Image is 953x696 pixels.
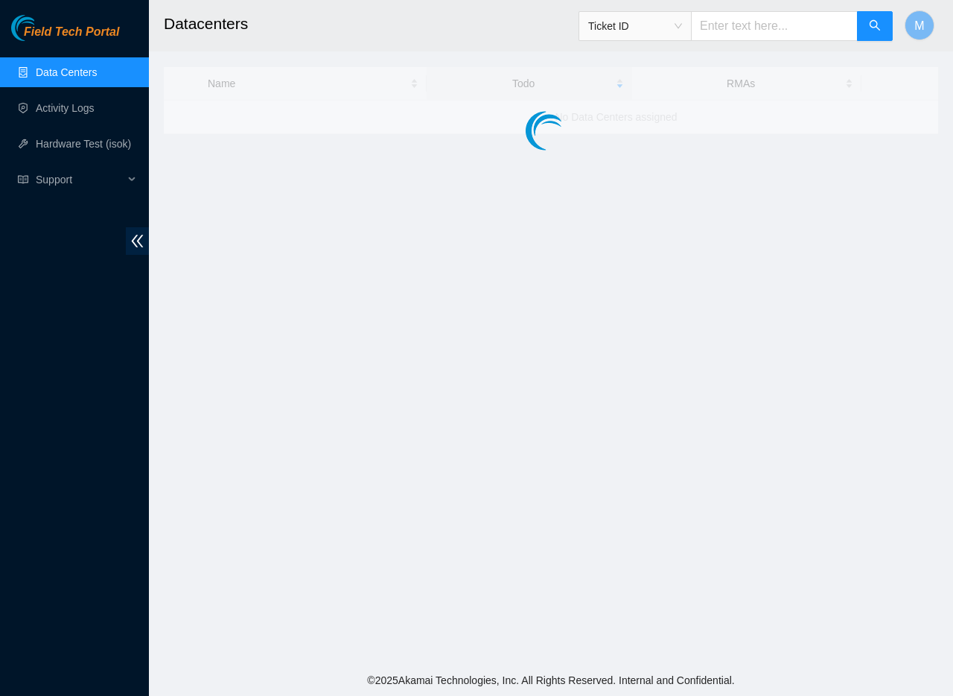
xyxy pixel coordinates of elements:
[36,165,124,194] span: Support
[11,15,75,41] img: Akamai Technologies
[857,11,893,41] button: search
[149,665,953,696] footer: © 2025 Akamai Technologies, Inc. All Rights Reserved. Internal and Confidential.
[36,138,131,150] a: Hardware Test (isok)
[905,10,934,40] button: M
[36,66,97,78] a: Data Centers
[11,27,119,46] a: Akamai TechnologiesField Tech Portal
[869,19,881,34] span: search
[691,11,858,41] input: Enter text here...
[18,174,28,185] span: read
[24,25,119,39] span: Field Tech Portal
[126,227,149,255] span: double-left
[36,102,95,114] a: Activity Logs
[588,15,682,37] span: Ticket ID
[914,16,924,35] span: M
